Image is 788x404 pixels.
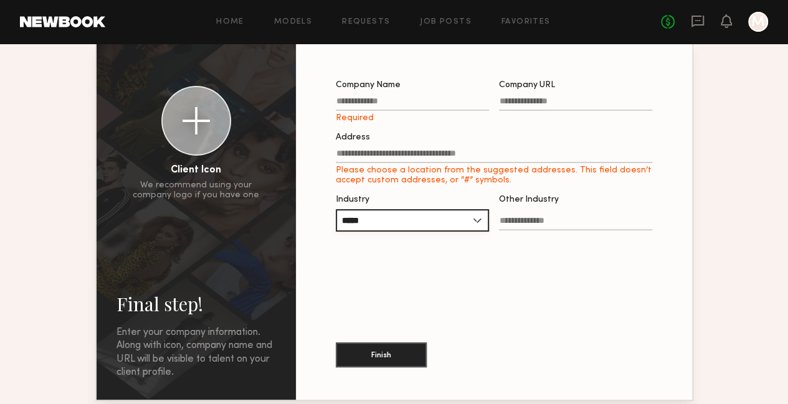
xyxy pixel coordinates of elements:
[336,81,489,90] div: Company Name
[748,12,768,32] a: M
[342,18,390,26] a: Requests
[336,96,489,111] input: Company NameRequired
[336,133,652,142] div: Address
[499,195,652,204] div: Other Industry
[501,18,551,26] a: Favorites
[336,195,489,204] div: Industry
[216,18,244,26] a: Home
[499,81,652,90] div: Company URL
[499,216,652,230] input: Other Industry
[274,18,312,26] a: Models
[336,342,427,367] button: Finish
[116,326,276,380] div: Enter your company information. Along with icon, company name and URL will be visible to talent o...
[420,18,472,26] a: Job Posts
[171,166,221,176] div: Client Icon
[336,149,652,163] input: AddressPlease choose a location from the suggested addresses. This field doesn’t accept custom ad...
[116,291,276,316] h2: Final step!
[499,96,652,111] input: Company URL
[336,166,652,186] div: Please choose a location from the suggested addresses. This field doesn’t accept custom addresses...
[336,113,489,123] div: Required
[133,181,259,200] div: We recommend using your company logo if you have one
